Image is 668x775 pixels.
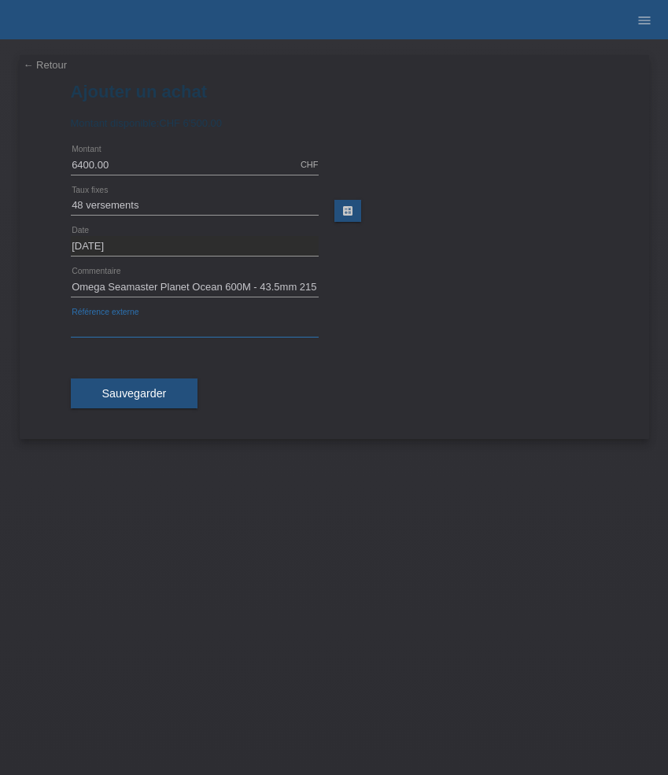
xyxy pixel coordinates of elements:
h1: Ajouter un achat [71,82,598,101]
a: ← Retour [24,59,68,71]
i: calculate [341,205,354,217]
span: CHF 6'500.00 [159,117,222,129]
button: Sauvegarder [71,378,198,408]
a: calculate [334,200,361,222]
div: Montant disponible: [71,117,598,129]
span: Sauvegarder [102,387,167,400]
i: menu [637,13,652,28]
a: menu [629,15,660,24]
div: CHF [301,160,319,169]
